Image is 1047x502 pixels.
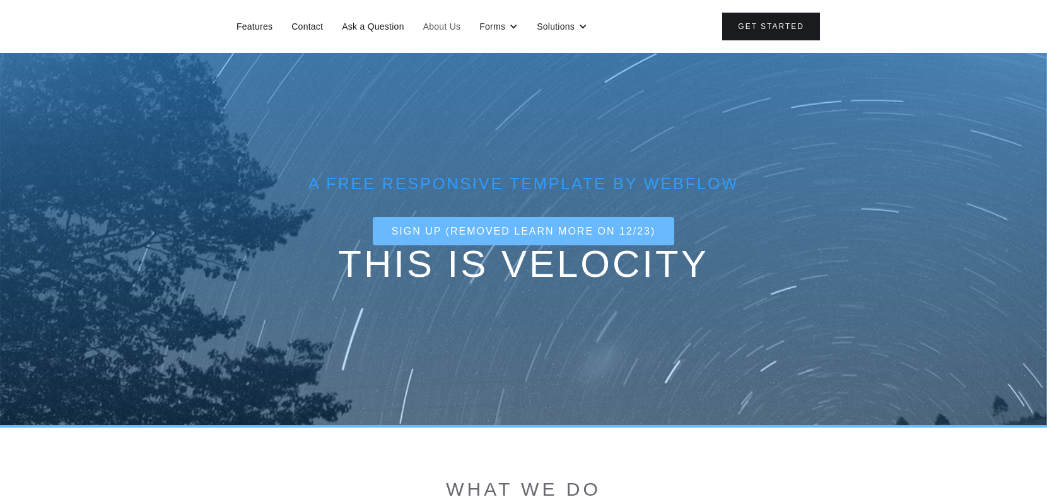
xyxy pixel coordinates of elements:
h2: what we do [227,478,820,501]
a: sign up (removed learn more on 12/23) [373,217,675,245]
div: A free reSPonsive template by webflow [227,176,820,192]
a: Contact [285,18,329,35]
a: Ask a Question [336,18,410,35]
a: About Us [417,18,467,35]
div: Solutions [530,17,594,36]
div: Forms [479,20,505,33]
a: Features [230,18,279,35]
div: Solutions [537,20,575,33]
a: Get Started [722,13,820,40]
div: Forms [473,17,524,36]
